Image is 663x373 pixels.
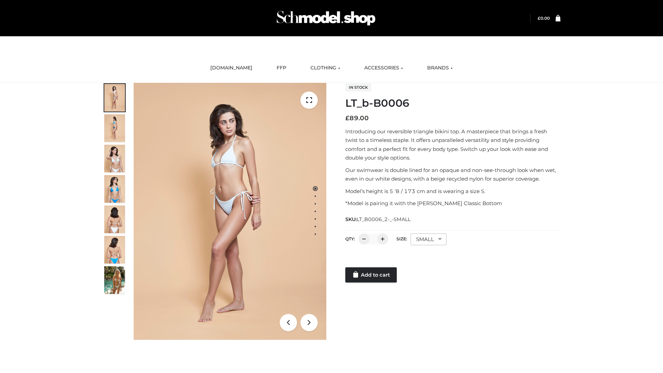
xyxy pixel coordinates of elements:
[345,127,560,162] p: Introducing our reversible triangle bikini top. A masterpiece that brings a fresh twist to a time...
[345,236,355,241] label: QTY:
[104,84,125,112] img: ArielClassicBikiniTop_CloudNine_AzureSky_OW114ECO_1-scaled.jpg
[305,60,345,76] a: CLOTHING
[538,16,550,21] bdi: 0.00
[271,60,291,76] a: FFP
[411,233,446,245] div: SMALL
[134,83,326,340] img: ArielClassicBikiniTop_CloudNine_AzureSky_OW114ECO_1
[538,16,550,21] a: £0.00
[104,236,125,264] img: ArielClassicBikiniTop_CloudNine_AzureSky_OW114ECO_8-scaled.jpg
[538,16,540,21] span: £
[345,187,560,196] p: Model’s height is 5 ‘8 / 173 cm and is wearing a size S.
[274,4,378,32] img: Schmodel Admin 964
[345,114,349,122] span: £
[345,114,369,122] bdi: 89.00
[345,166,560,183] p: Our swimwear is double lined for an opaque and non-see-through look when wet, even in our white d...
[345,215,411,223] span: SKU:
[205,60,258,76] a: [DOMAIN_NAME]
[422,60,458,76] a: BRANDS
[359,60,408,76] a: ACCESSORIES
[345,97,560,109] h1: LT_b-B0006
[345,267,397,283] a: Add to cart
[104,145,125,172] img: ArielClassicBikiniTop_CloudNine_AzureSky_OW114ECO_3-scaled.jpg
[104,175,125,203] img: ArielClassicBikiniTop_CloudNine_AzureSky_OW114ECO_4-scaled.jpg
[345,83,371,92] span: In stock
[396,236,407,241] label: Size:
[357,216,411,222] span: LT_B0006_2-_-SMALL
[345,199,560,208] p: *Model is pairing it with the [PERSON_NAME] Classic Bottom
[104,205,125,233] img: ArielClassicBikiniTop_CloudNine_AzureSky_OW114ECO_7-scaled.jpg
[104,266,125,294] img: Arieltop_CloudNine_AzureSky2.jpg
[104,114,125,142] img: ArielClassicBikiniTop_CloudNine_AzureSky_OW114ECO_2-scaled.jpg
